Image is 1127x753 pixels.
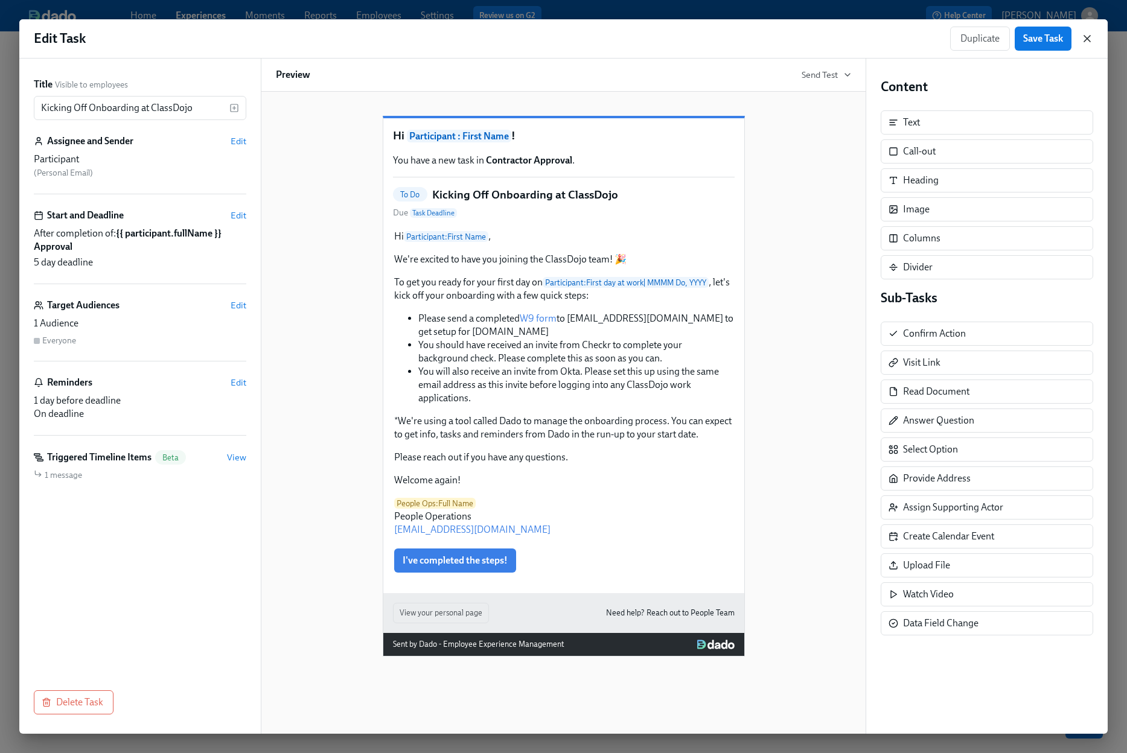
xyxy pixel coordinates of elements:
[34,317,246,330] div: 1 Audience
[903,617,979,630] div: Data Field Change
[1023,33,1063,45] span: Save Task
[903,327,966,340] div: Confirm Action
[227,451,246,463] button: View
[34,690,113,714] button: Delete Task
[903,385,969,398] div: Read Document
[903,356,940,369] div: Visit Link
[802,69,851,81] button: Send Test
[42,335,76,346] div: Everyone
[881,197,1093,221] div: Image
[903,559,950,572] div: Upload File
[34,376,246,436] div: RemindersEdit1 day before deadlineOn deadline
[881,611,1093,635] div: Data Field Change
[432,187,618,203] h5: Kicking Off Onboarding at ClassDojo
[903,588,954,601] div: Watch Video
[155,453,186,462] span: Beta
[393,547,735,574] div: I've completed the steps!
[393,638,564,651] div: Sent by Dado - Employee Experience Management
[34,227,222,252] strong: ​{​{ participant.fullName }} Approval
[486,154,572,166] strong: Contractor Approval
[881,78,1093,96] h4: Content
[881,380,1093,404] div: Read Document
[393,128,735,144] h1: Hi !
[903,116,920,129] div: Text
[34,450,246,481] div: Triggered Timeline ItemsBetaView1 message
[393,603,489,623] button: View your personal page
[881,495,1093,519] div: Assign Supporting Actor
[881,289,1093,307] h4: Sub-Tasks
[55,79,128,91] span: Visible to employees
[881,524,1093,548] div: Create Calendar Event
[950,27,1010,51] button: Duplicate
[881,255,1093,279] div: Divider
[400,607,482,619] span: View your personal page
[34,299,246,361] div: Target AudiencesEdit1 AudienceEveryone
[393,190,427,199] span: To Do
[881,437,1093,462] div: Select Option
[231,209,246,221] button: Edit
[903,501,1003,514] div: Assign Supporting Actor
[903,145,936,158] div: Call-out
[34,135,246,194] div: Assignee and SenderEditParticipant (Personal Email)
[276,68,310,81] h6: Preview
[34,256,93,269] span: 5 day deadline
[231,135,246,147] button: Edit
[229,103,239,113] svg: Insert text variable
[903,530,994,543] div: Create Calendar Event
[34,153,246,166] div: Participant
[881,408,1093,433] div: Answer Question
[410,208,457,218] span: Task Deadline
[960,33,1000,45] span: Duplicate
[34,407,246,421] div: On deadline
[231,376,246,389] button: Edit
[881,110,1093,135] div: Text
[393,229,735,538] div: HiParticipant:First Name, We're excited to have you joining the ClassDojo team! 🎉 To get you read...
[393,154,735,167] p: You have a new task in .
[903,443,958,456] div: Select Option
[34,209,246,284] div: Start and DeadlineEditAfter completion of:​{​{ participant.fullName }} Approval5 day deadline
[903,232,940,245] div: Columns
[903,174,939,187] div: Heading
[881,322,1093,346] div: Confirm Action
[47,209,124,222] h6: Start and Deadline
[697,640,734,649] img: Dado
[47,299,120,312] h6: Target Audiences
[903,203,930,216] div: Image
[34,78,53,91] label: Title
[881,168,1093,192] div: Heading
[903,414,974,427] div: Answer Question
[407,130,511,142] span: Participant : First Name
[881,582,1093,606] div: Watch Video
[903,261,933,274] div: Divider
[47,376,92,389] h6: Reminders
[34,227,246,253] span: After completion of:
[393,207,457,219] span: Due
[47,135,133,148] h6: Assignee and Sender
[34,168,93,178] span: ( Personal Email )
[881,226,1093,250] div: Columns
[606,606,735,620] a: Need help? Reach out to People Team
[47,451,152,464] h6: Triggered Timeline Items
[34,394,246,407] div: 1 day before deadline
[45,469,82,481] span: 1 message
[903,472,971,485] div: Provide Address
[231,299,246,311] button: Edit
[881,466,1093,491] div: Provide Address
[881,351,1093,375] div: Visit Link
[34,30,86,48] h1: Edit Task
[1015,27,1071,51] button: Save Task
[881,139,1093,164] div: Call-out
[881,553,1093,577] div: Upload File
[44,696,103,708] span: Delete Task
